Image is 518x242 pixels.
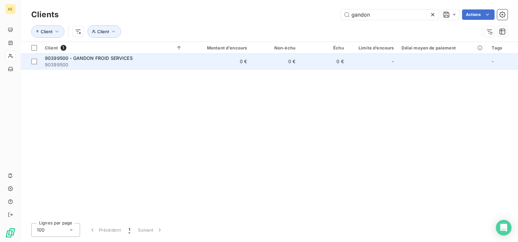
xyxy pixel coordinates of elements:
[299,54,348,69] td: 0 €
[462,9,495,20] button: Actions
[352,45,394,50] div: Limite d’encours
[85,223,125,237] button: Précédent
[303,45,344,50] div: Échu
[45,45,58,50] span: Client
[492,45,514,50] div: Tags
[45,55,133,61] span: 90399500 - GANDON FROID SERVICES
[88,25,121,38] button: Client
[402,45,484,50] div: Délai moyen de paiement
[31,25,64,38] button: Client
[129,227,130,233] span: 1
[41,29,52,34] span: Client
[496,220,511,235] div: Open Intercom Messenger
[31,9,59,20] h3: Clients
[37,227,45,233] span: 100
[492,59,494,64] span: -
[255,45,295,50] div: Non-échu
[341,9,439,20] input: Rechercher
[61,45,66,51] span: 1
[134,223,167,237] button: Suivant
[45,61,182,68] span: 90399500
[125,223,134,237] button: 1
[392,58,394,65] span: -
[97,29,109,34] span: Client
[190,45,247,50] div: Montant d'encours
[5,4,16,14] div: AE
[251,54,299,69] td: 0 €
[5,228,16,238] img: Logo LeanPay
[186,54,251,69] td: 0 €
